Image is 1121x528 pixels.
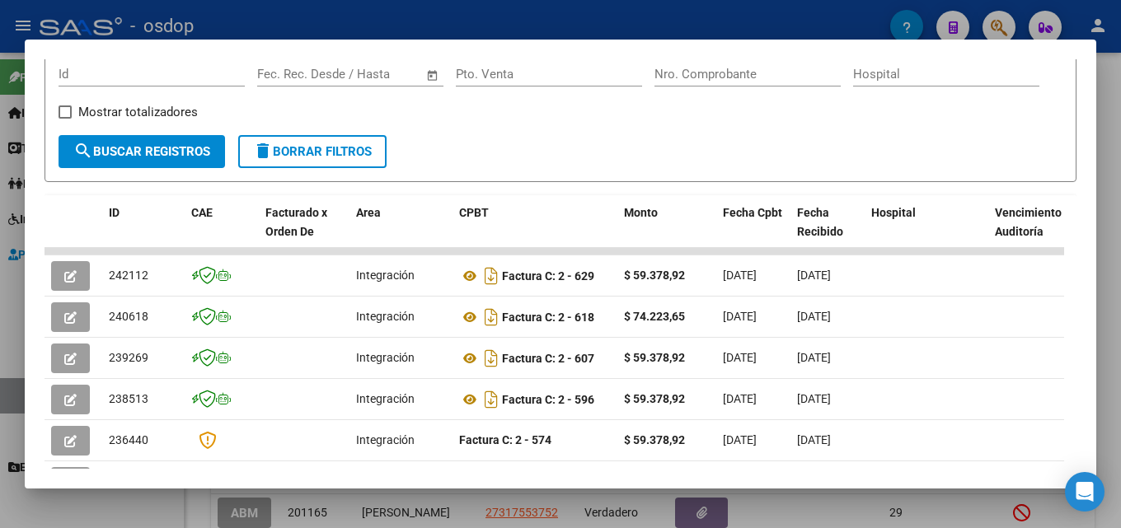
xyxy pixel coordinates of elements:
[481,304,502,330] i: Descargar documento
[459,433,551,446] strong: Factura C: 2 - 574
[871,206,916,219] span: Hospital
[424,66,443,85] button: Open calendar
[502,352,594,365] strong: Factura C: 2 - 607
[185,195,259,268] datatable-header-cell: CAE
[253,141,273,161] mat-icon: delete
[723,206,782,219] span: Fecha Cpbt
[109,206,120,219] span: ID
[624,351,685,364] strong: $ 59.378,92
[356,351,415,364] span: Integración
[356,269,415,282] span: Integración
[502,311,594,324] strong: Factura C: 2 - 618
[109,310,148,323] span: 240618
[865,195,988,268] datatable-header-cell: Hospital
[624,433,685,446] strong: $ 59.378,92
[356,392,415,405] span: Integración
[59,135,225,168] button: Buscar Registros
[723,351,757,364] span: [DATE]
[109,351,148,364] span: 239269
[356,310,415,323] span: Integración
[624,310,685,323] strong: $ 74.223,65
[502,269,594,283] strong: Factura C: 2 - 629
[797,310,831,323] span: [DATE]
[481,386,502,413] i: Descargar documento
[73,141,93,161] mat-icon: search
[265,206,327,238] span: Facturado x Orden De
[191,206,213,219] span: CAE
[624,206,658,219] span: Monto
[253,144,372,159] span: Borrar Filtros
[78,102,198,122] span: Mostrar totalizadores
[109,269,148,282] span: 242112
[109,392,148,405] span: 238513
[624,392,685,405] strong: $ 59.378,92
[723,310,757,323] span: [DATE]
[481,263,502,289] i: Descargar documento
[349,195,453,268] datatable-header-cell: Area
[238,135,387,168] button: Borrar Filtros
[459,206,489,219] span: CPBT
[481,345,502,371] i: Descargar documento
[723,269,757,282] span: [DATE]
[723,392,757,405] span: [DATE]
[102,195,185,268] datatable-header-cell: ID
[109,433,148,446] span: 236440
[988,195,1062,268] datatable-header-cell: Vencimiento Auditoría
[790,195,865,268] datatable-header-cell: Fecha Recibido
[257,67,324,82] input: Fecha inicio
[259,195,349,268] datatable-header-cell: Facturado x Orden De
[995,206,1062,238] span: Vencimiento Auditoría
[502,393,594,406] strong: Factura C: 2 - 596
[356,433,415,446] span: Integración
[617,195,716,268] datatable-header-cell: Monto
[624,269,685,282] strong: $ 59.378,92
[797,269,831,282] span: [DATE]
[716,195,790,268] datatable-header-cell: Fecha Cpbt
[73,144,210,159] span: Buscar Registros
[797,206,843,238] span: Fecha Recibido
[339,67,419,82] input: Fecha fin
[453,195,617,268] datatable-header-cell: CPBT
[797,433,831,446] span: [DATE]
[1065,472,1105,512] div: Open Intercom Messenger
[797,392,831,405] span: [DATE]
[723,433,757,446] span: [DATE]
[356,206,381,219] span: Area
[797,351,831,364] span: [DATE]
